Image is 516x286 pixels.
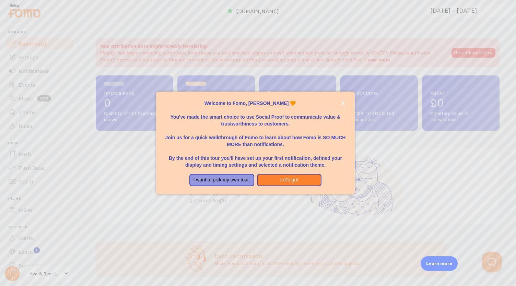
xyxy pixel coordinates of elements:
[164,100,347,107] p: Welcome to Fomo, [PERSON_NAME] 🧡
[164,148,347,168] p: By the end of this tour you'll have set up your first notification, defined your display and timi...
[156,92,355,194] div: Welcome to Fomo, Xueqing Zhang 🧡You&amp;#39;ve made the smart choice to use Social Proof to commu...
[426,260,452,267] p: Learn more
[339,100,347,107] button: close,
[421,256,458,271] div: Learn more
[257,174,322,186] button: Let's go!
[164,127,347,148] p: Join us for a quick walkthrough of Fomo to learn about how Fomo is SO MUCH MORE than notifications.
[164,107,347,127] p: You've made the smart choice to use Social Proof to communicate value & trustworthiness to custom...
[189,174,254,186] button: I want to pick my own tour.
